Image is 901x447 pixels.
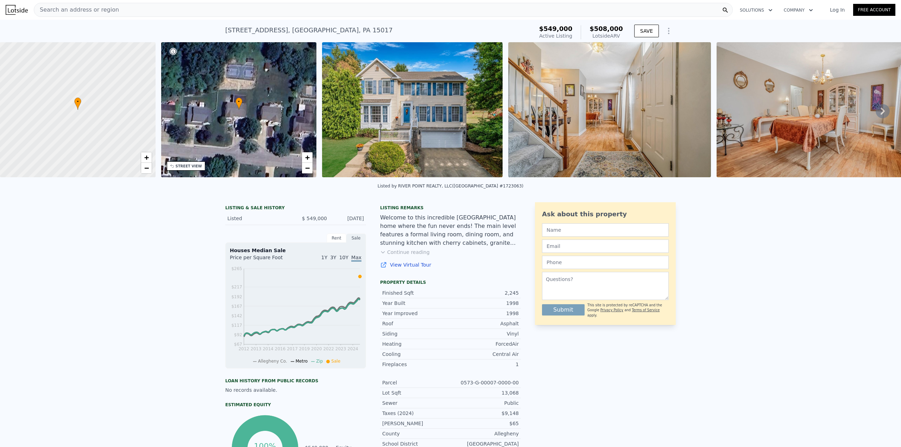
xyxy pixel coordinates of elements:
div: Ask about this property [542,209,669,219]
span: + [144,153,149,162]
div: Allegheny [450,430,519,437]
div: Central Air [450,351,519,358]
tspan: $117 [231,323,242,328]
div: ForcedAir [450,340,519,347]
div: No records available. [225,387,366,394]
span: • [235,98,242,105]
div: County [382,430,450,437]
div: Price per Square Foot [230,254,296,265]
div: $65 [450,420,519,427]
span: $508,000 [590,25,623,32]
span: Active Listing [539,33,572,39]
div: Public [450,400,519,407]
div: LISTING & SALE HISTORY [225,205,366,212]
img: Lotside [6,5,28,15]
button: Company [778,4,819,17]
tspan: 2017 [287,346,298,351]
tspan: $265 [231,266,242,271]
div: [PERSON_NAME] [382,420,450,427]
span: $549,000 [539,25,573,32]
tspan: 2016 [275,346,286,351]
tspan: $167 [231,304,242,309]
div: Lotside ARV [590,32,623,39]
div: Loan history from public records [225,378,366,384]
div: Heating [382,340,450,347]
span: Allegheny Co. [258,359,287,364]
a: Log In [821,6,853,13]
div: • [74,97,81,110]
span: Max [351,255,361,262]
div: 1998 [450,300,519,307]
span: 10Y [339,255,348,260]
div: Sewer [382,400,450,407]
tspan: $192 [231,294,242,299]
button: Submit [542,304,585,315]
button: Continue reading [380,249,430,256]
div: Listed [227,215,290,222]
div: Welcome to this incredible [GEOGRAPHIC_DATA] home where the fun never ends! The main level featur... [380,213,521,247]
div: Listed by RIVER POINT REALTY, LLC ([GEOGRAPHIC_DATA] #1723063) [378,184,524,189]
span: Metro [296,359,308,364]
tspan: $92 [234,332,242,337]
div: Siding [382,330,450,337]
tspan: 2024 [347,346,358,351]
div: Lot Sqft [382,389,450,396]
span: − [305,164,310,172]
div: 1 [450,361,519,368]
div: [DATE] [333,215,364,222]
img: Sale: 169812994 Parcel: 92259465 [508,42,711,177]
div: 0573-G-00007-0000-00 [450,379,519,386]
tspan: 2013 [251,346,262,351]
div: Fireplaces [382,361,450,368]
tspan: 2019 [299,346,310,351]
div: 1998 [450,310,519,317]
div: 13,068 [450,389,519,396]
tspan: 2020 [311,346,322,351]
a: Zoom in [302,152,313,163]
button: Show Options [662,24,676,38]
a: Free Account [853,4,895,16]
a: Zoom out [141,163,152,173]
div: Sale [346,234,366,243]
a: Zoom in [141,152,152,163]
span: + [305,153,310,162]
div: Property details [380,280,521,285]
div: Houses Median Sale [230,247,361,254]
span: Zip [316,359,323,364]
span: 3Y [330,255,336,260]
tspan: 2014 [263,346,274,351]
tspan: $217 [231,285,242,289]
tspan: 2012 [239,346,250,351]
div: • [235,97,242,110]
span: $ 549,000 [302,216,327,221]
div: 2,245 [450,289,519,296]
div: Finished Sqft [382,289,450,296]
div: Listing remarks [380,205,521,211]
span: 1Y [321,255,327,260]
button: Solutions [734,4,778,17]
div: Rent [327,234,346,243]
div: [STREET_ADDRESS] , [GEOGRAPHIC_DATA] , PA 15017 [225,25,393,35]
div: STREET VIEW [176,164,202,169]
div: Parcel [382,379,450,386]
a: Zoom out [302,163,313,173]
img: Sale: 169812994 Parcel: 92259465 [322,42,503,177]
div: Roof [382,320,450,327]
div: Year Built [382,300,450,307]
a: Privacy Policy [600,308,623,312]
input: Email [542,240,669,253]
div: $9,148 [450,410,519,417]
button: SAVE [634,25,659,37]
a: Terms of Service [632,308,660,312]
input: Name [542,223,669,237]
input: Phone [542,256,669,269]
a: View Virtual Tour [380,261,521,268]
div: Asphalt [450,320,519,327]
div: This site is protected by reCAPTCHA and the Google and apply. [587,303,669,318]
span: Sale [331,359,340,364]
span: Search an address or region [34,6,119,14]
div: Estimated Equity [225,402,366,408]
span: • [74,98,81,105]
span: − [144,164,149,172]
div: Year Improved [382,310,450,317]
